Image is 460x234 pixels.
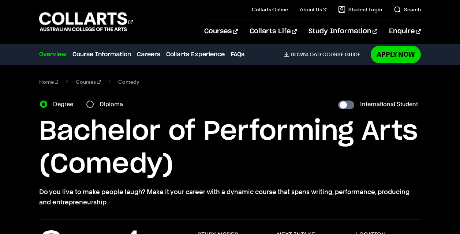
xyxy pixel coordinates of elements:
p: Do you live to make people laugh? Make it your career with a dynamic course that spans writing, p... [39,187,421,207]
h1: Bachelor of Performing Arts (Comedy) [39,115,421,181]
div: Go to homepage [39,11,133,32]
a: Overview [39,50,67,59]
a: Enquire [389,19,421,44]
label: Degree [53,99,78,109]
span: Comedy [118,77,139,87]
a: Study Information [308,19,377,44]
label: International Student [360,99,418,109]
label: Diploma [100,99,127,109]
a: Search [394,6,421,13]
a: Apply Now [371,46,421,63]
a: Collarts Online [252,6,288,13]
a: Home [39,77,59,87]
a: Courses [76,77,101,87]
a: DownloadCourse Guide [284,51,366,58]
span: Download [291,51,321,58]
a: Collarts Experience [166,50,225,59]
a: FAQs [231,50,244,59]
a: Student Login [338,6,382,13]
a: Courses [204,19,238,44]
a: Collarts Life [250,19,297,44]
a: About Us [300,6,327,13]
a: Course Information [72,50,131,59]
a: Careers [137,50,160,59]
